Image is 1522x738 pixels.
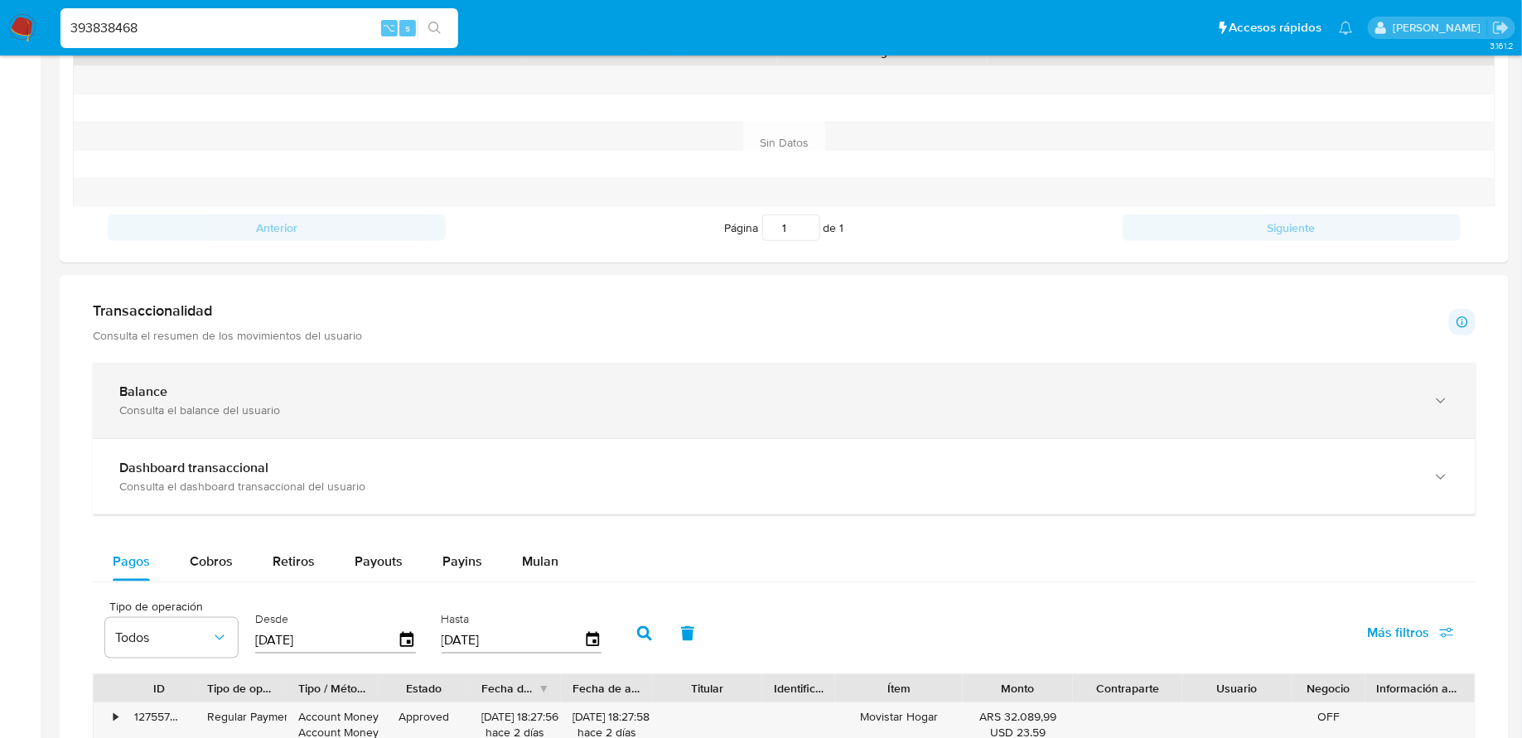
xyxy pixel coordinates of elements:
[418,17,452,40] button: search-icon
[1490,39,1514,52] span: 3.161.2
[1492,19,1510,36] a: Salir
[1123,215,1461,241] button: Siguiente
[383,20,395,36] span: ⌥
[405,20,410,36] span: s
[60,17,458,39] input: Buscar usuario o caso...
[1230,19,1322,36] span: Accesos rápidos
[1393,20,1486,36] p: fabricio.bottalo@mercadolibre.com
[108,215,446,241] button: Anterior
[1339,21,1353,35] a: Notificaciones
[840,219,844,236] span: 1
[725,215,844,241] span: Página de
